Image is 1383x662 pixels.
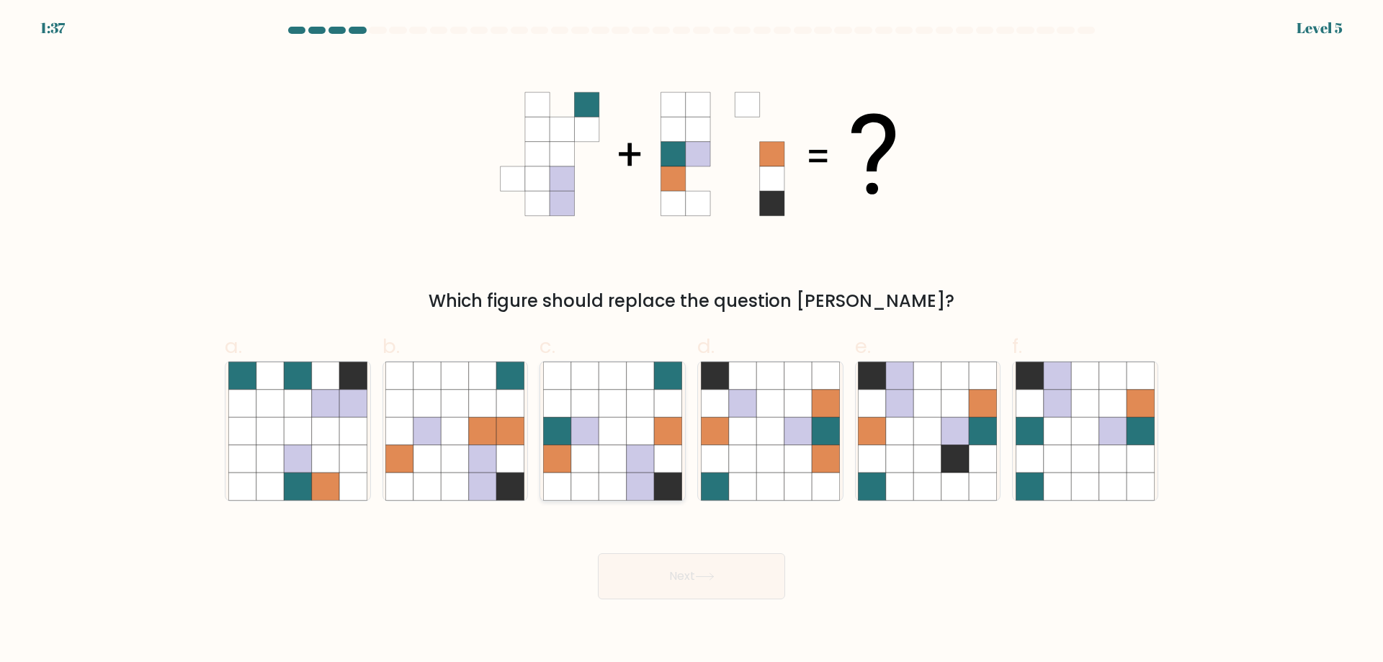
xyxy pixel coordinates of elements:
span: c. [540,332,555,360]
div: Level 5 [1297,17,1343,39]
span: f. [1012,332,1022,360]
span: a. [225,332,242,360]
button: Next [598,553,785,599]
span: b. [382,332,400,360]
span: d. [697,332,715,360]
div: 1:37 [40,17,65,39]
div: Which figure should replace the question [PERSON_NAME]? [233,288,1150,314]
span: e. [855,332,871,360]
